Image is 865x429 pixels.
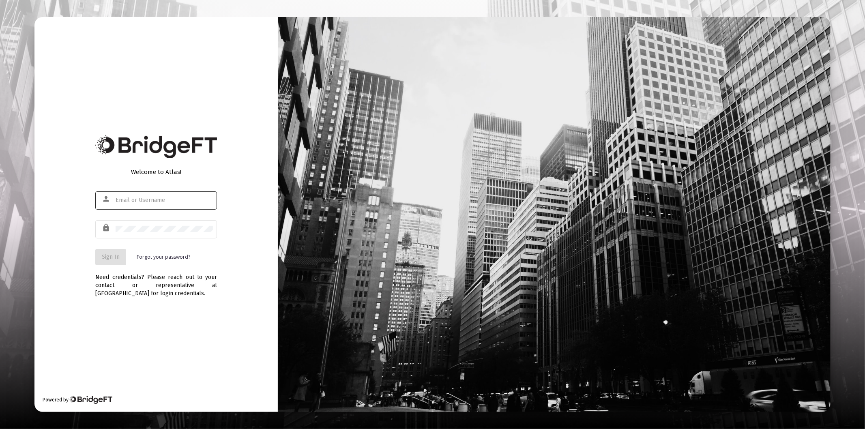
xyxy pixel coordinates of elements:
[102,194,112,204] mat-icon: person
[69,396,112,404] img: Bridge Financial Technology Logo
[95,168,217,176] div: Welcome to Atlas!
[102,253,120,260] span: Sign In
[102,223,112,233] mat-icon: lock
[95,135,217,158] img: Bridge Financial Technology Logo
[43,396,112,404] div: Powered by
[116,197,213,204] input: Email or Username
[137,253,190,261] a: Forgot your password?
[95,249,126,265] button: Sign In
[95,265,217,298] div: Need credentials? Please reach out to your contact or representative at [GEOGRAPHIC_DATA] for log...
